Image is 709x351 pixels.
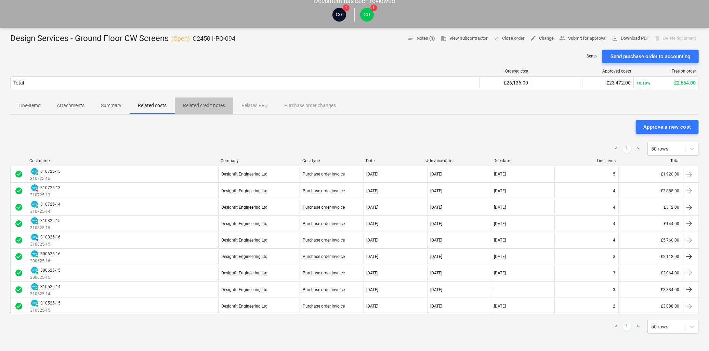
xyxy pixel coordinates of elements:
div: Designfit Engineering Ltd [221,188,267,193]
div: Designfit Engineering Ltd [221,238,267,243]
a: Page 1 is your current page [623,323,631,331]
div: Date [366,158,424,163]
div: Invoice was approved [15,302,23,310]
div: Invoice has been synced with Xero and its status is currently PAID [30,216,39,225]
div: £3,888.00 [618,299,682,313]
div: 3 [613,271,616,275]
div: [DATE] [494,238,506,243]
div: [DATE] [430,304,442,309]
div: Designfit Engineering Ltd [221,271,267,275]
a: Page 1 is your current page [623,145,631,153]
div: [DATE] [367,287,379,292]
div: Ordered cost [483,69,528,74]
span: Download PDF [612,35,649,42]
p: Related credit notes [183,102,225,109]
p: 310825-15 [30,242,61,247]
div: [DATE] [430,205,442,210]
div: £26,136.00 [483,80,528,86]
p: Related costs [138,102,167,109]
p: Attachments [57,102,84,109]
div: £2,112.00 [618,249,682,264]
span: check_circle [15,170,23,178]
span: check_circle [15,269,23,277]
p: 310525-15 [30,308,61,313]
div: 4 [613,238,616,243]
div: 310525-14 [40,284,61,289]
p: 300625-16 [30,258,61,264]
div: £3,888.00 [618,183,682,198]
div: [DATE] [430,271,442,275]
div: [DATE] [494,254,506,259]
div: £23,472.00 [585,80,631,86]
div: Invoice has been synced with Xero and its status is currently DELETED [30,183,39,192]
div: [DATE] [367,188,379,193]
div: Purchase order invoice [303,188,345,193]
div: [DATE] [430,287,442,292]
p: 310525-14 [30,291,61,297]
div: 300625-15 [40,268,61,273]
div: [DATE] [494,205,506,210]
div: Designfit Engineering Ltd [221,172,267,177]
small: 10.19% [636,81,650,86]
div: Invoice has been synced with Xero and its status is currently PAID [30,249,39,258]
div: £3,384.00 [618,282,682,297]
span: 1 [343,4,350,11]
div: Invoice was approved [15,170,23,178]
div: 310725-14 [40,202,61,207]
a: Next page [634,323,642,331]
div: Total [13,80,24,86]
span: people_alt [559,35,565,41]
div: £2,064.00 [618,266,682,281]
div: 3 [613,287,616,292]
div: Cristi Gandulescu [332,8,346,22]
span: Submit for approval [559,35,606,42]
div: 4 [613,221,616,226]
div: Designfit Engineering Ltd [221,254,267,259]
div: [DATE] [367,254,379,259]
span: Change [530,35,554,42]
div: [DATE] [430,188,442,193]
div: Designfit Engineering Ltd [221,221,267,226]
div: [DATE] [494,221,506,226]
div: 2 [613,304,616,309]
div: Purchase order invoice [303,254,345,259]
span: check_circle [15,302,23,310]
div: [DATE] [494,172,506,177]
div: [DATE] [367,238,379,243]
button: Download PDF [609,33,652,44]
div: Invoice has been synced with Xero and its status is currently AUTHORISED [30,233,39,242]
span: 1 [370,4,377,11]
div: Designfit Engineering Ltd [221,287,267,292]
div: 4 [613,205,616,210]
span: check_circle [15,236,23,244]
div: Line-items [557,158,616,163]
div: 310725-13 [40,185,61,190]
a: Previous page [612,323,620,331]
div: Invoice date [430,158,488,163]
img: xero.svg [31,300,38,307]
button: View subcontractor [438,33,490,44]
div: Cost name [29,158,215,163]
div: 310525-15 [40,301,61,305]
div: Invoice was approved [15,236,23,244]
span: edit [530,35,536,41]
div: Designfit Engineering Ltd [221,205,267,210]
p: 300625-15 [30,275,61,281]
p: 310725-14 [30,209,61,214]
div: Send purchase order to accounting [610,52,691,61]
div: Design Services - Ground Floor CW Screens [10,33,235,44]
img: xero.svg [31,217,38,224]
span: check_circle [15,187,23,195]
img: xero.svg [31,234,38,240]
div: [DATE] [430,238,442,243]
div: [DATE] [494,271,506,275]
button: Close order [490,33,527,44]
p: C24501-PO-094 [193,35,235,43]
div: [DATE] [367,221,379,226]
div: Invoice was approved [15,269,23,277]
div: [DATE] [494,304,506,309]
span: CG [336,12,343,17]
span: CG [364,12,370,17]
div: Purchase order invoice [303,172,345,177]
span: Notes (1) [408,35,435,42]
